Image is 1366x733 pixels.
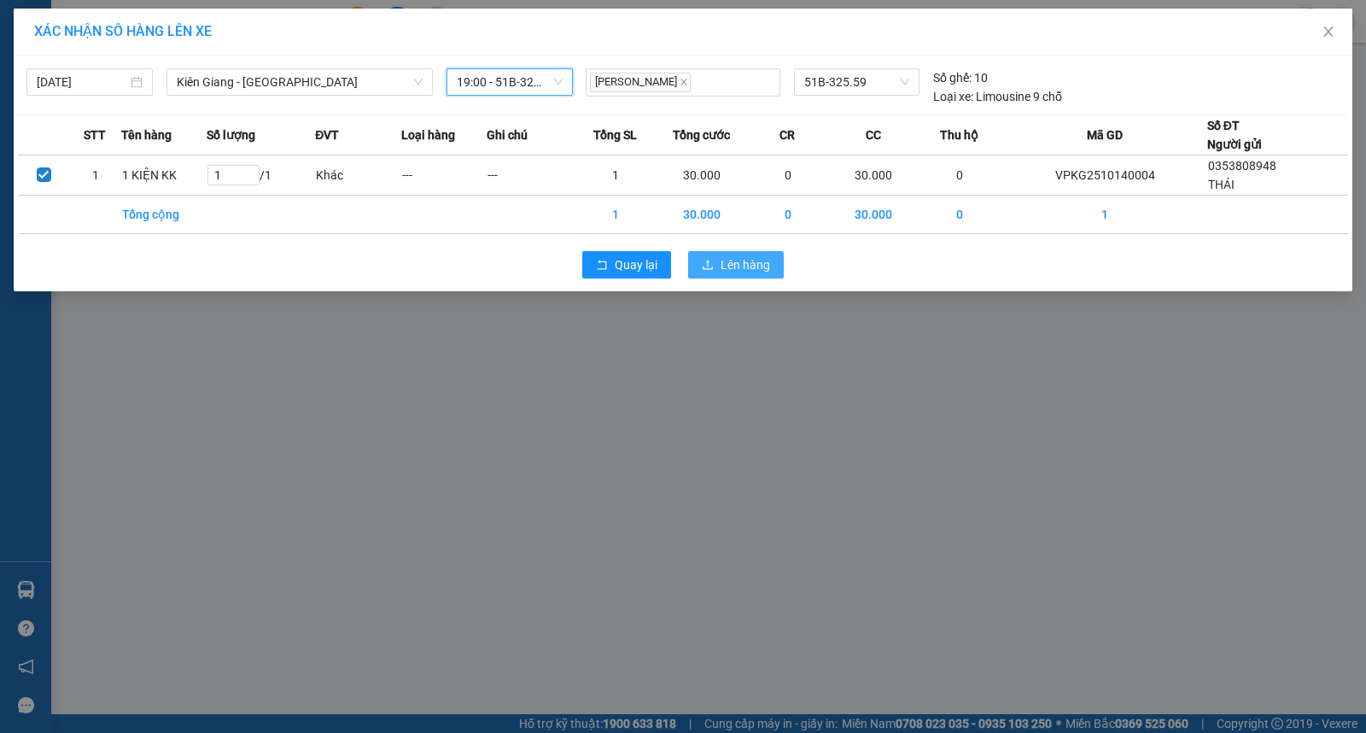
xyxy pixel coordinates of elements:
[487,155,573,196] td: ---
[659,155,745,196] td: 30.000
[582,251,671,279] button: rollbackQuay lại
[680,78,688,86] span: close
[1002,196,1207,234] td: 1
[917,196,1003,234] td: 0
[673,126,730,144] span: Tổng cước
[1207,116,1262,154] div: Số ĐT Người gửi
[933,68,972,87] span: Số ghế:
[933,87,973,106] span: Loại xe:
[315,126,339,144] span: ĐVT
[804,69,909,95] span: 51B-325.59
[487,126,528,144] span: Ghi chú
[721,255,770,274] span: Lên hàng
[1305,9,1352,56] button: Close
[413,77,423,87] span: down
[831,155,917,196] td: 30.000
[1087,126,1123,144] span: Mã GD
[940,126,978,144] span: Thu hộ
[659,196,745,234] td: 30.000
[831,196,917,234] td: 30.000
[596,259,608,273] span: rollback
[933,87,1062,106] div: Limousine 9 chỗ
[34,23,212,39] span: XÁC NHẬN SỐ HÀNG LÊN XE
[688,251,784,279] button: uploadLên hàng
[121,126,172,144] span: Tên hàng
[121,155,207,196] td: 1 KIỆN KK
[573,155,659,196] td: 1
[1208,159,1276,173] span: 0353808948
[593,126,637,144] span: Tổng SL
[917,155,1003,196] td: 0
[401,126,455,144] span: Loại hàng
[1322,25,1335,38] span: close
[37,73,127,91] input: 14/10/2025
[779,126,795,144] span: CR
[866,126,881,144] span: CC
[207,126,255,144] span: Số lượng
[177,69,423,95] span: Kiên Giang - Cần Thơ
[121,196,207,234] td: Tổng cộng
[590,73,691,92] span: [PERSON_NAME]
[744,196,831,234] td: 0
[573,196,659,234] td: 1
[457,69,563,95] span: 19:00 - 51B-325.59
[744,155,831,196] td: 0
[1002,155,1207,196] td: VPKG2510140004
[207,155,315,196] td: / 1
[702,259,714,273] span: upload
[84,126,106,144] span: STT
[615,255,657,274] span: Quay lại
[315,155,401,196] td: Khác
[1208,178,1235,191] span: THÁI
[69,155,120,196] td: 1
[401,155,487,196] td: ---
[933,68,988,87] div: 10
